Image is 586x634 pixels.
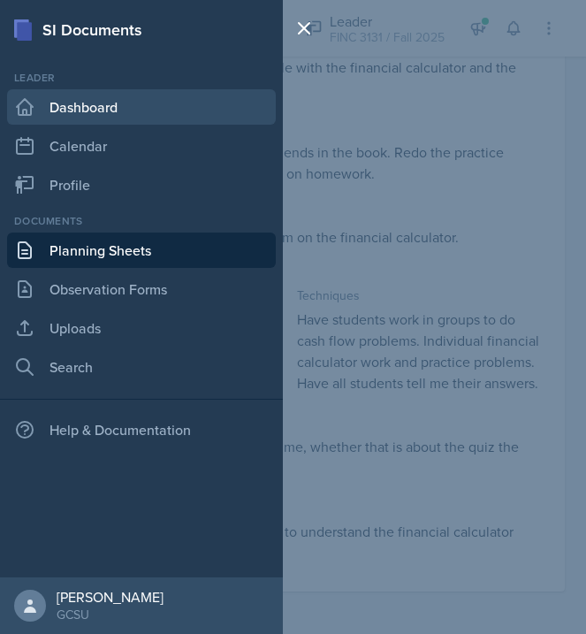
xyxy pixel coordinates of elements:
a: Observation Forms [7,271,276,307]
a: Calendar [7,128,276,164]
a: Search [7,349,276,385]
a: Uploads [7,310,276,346]
a: Dashboard [7,89,276,125]
a: Profile [7,167,276,202]
div: Help & Documentation [7,412,276,447]
div: GCSU [57,606,164,623]
div: Documents [7,213,276,229]
a: Planning Sheets [7,233,276,268]
div: Leader [7,70,276,86]
div: [PERSON_NAME] [57,588,164,606]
